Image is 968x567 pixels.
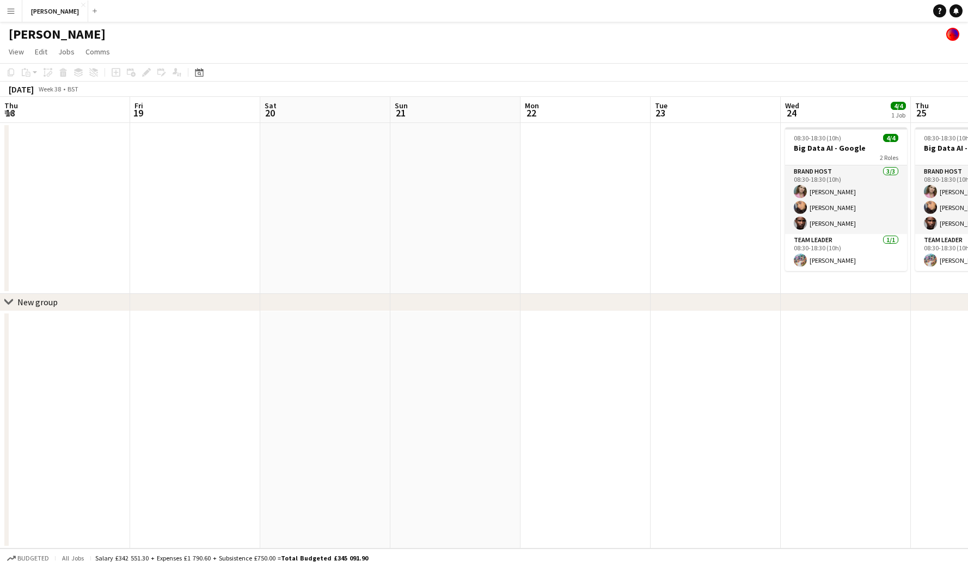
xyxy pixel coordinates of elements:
app-card-role: Team Leader1/108:30-18:30 (10h)[PERSON_NAME] [785,234,907,271]
span: Fri [134,101,143,110]
span: 25 [914,107,929,119]
span: Comms [85,47,110,57]
h3: Big Data AI - Google [785,143,907,153]
span: Thu [4,101,18,110]
a: Edit [30,45,52,59]
span: Week 38 [36,85,63,93]
span: 4/4 [891,102,906,110]
span: Thu [915,101,929,110]
span: 08:30-18:30 (10h) [794,134,841,142]
div: New group [17,297,58,307]
span: Sat [265,101,277,110]
span: Total Budgeted £345 091.90 [281,554,368,562]
span: Budgeted [17,554,49,562]
app-user-avatar: Tobin James [946,28,959,41]
a: Comms [81,45,114,59]
span: Tue [655,101,667,110]
a: Jobs [54,45,79,59]
button: Budgeted [5,552,51,564]
span: 24 [783,107,799,119]
div: 1 Job [891,111,905,119]
span: 18 [3,107,18,119]
span: 4/4 [883,134,898,142]
span: 21 [393,107,408,119]
h1: [PERSON_NAME] [9,26,106,42]
span: Mon [525,101,539,110]
span: All jobs [60,554,86,562]
span: View [9,47,24,57]
a: View [4,45,28,59]
div: Salary £342 551.30 + Expenses £1 790.60 + Subsistence £750.00 = [95,554,368,562]
span: 20 [263,107,277,119]
span: 19 [133,107,143,119]
span: 23 [653,107,667,119]
span: Sun [395,101,408,110]
div: [DATE] [9,84,34,95]
span: 22 [523,107,539,119]
span: Wed [785,101,799,110]
div: BST [68,85,78,93]
span: Jobs [58,47,75,57]
app-job-card: 08:30-18:30 (10h)4/4Big Data AI - Google2 RolesBrand Host3/308:30-18:30 (10h)[PERSON_NAME][PERSON... [785,127,907,271]
span: 2 Roles [880,153,898,162]
app-card-role: Brand Host3/308:30-18:30 (10h)[PERSON_NAME][PERSON_NAME][PERSON_NAME] [785,165,907,234]
button: [PERSON_NAME] [22,1,88,22]
span: Edit [35,47,47,57]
